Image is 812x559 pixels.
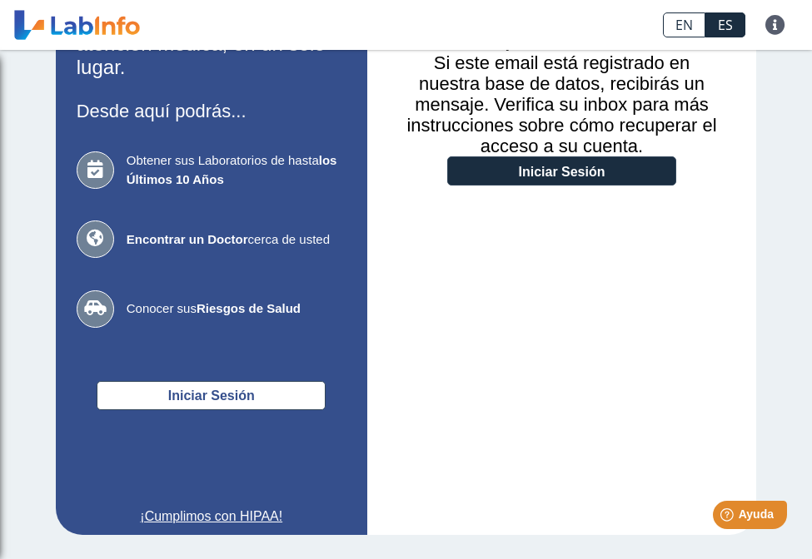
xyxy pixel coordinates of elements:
a: EN [663,12,705,37]
b: los Últimos 10 Años [127,153,337,186]
a: ¡Cumplimos con HIPAA! [77,507,346,527]
span: Conocer sus [127,299,346,319]
b: Riesgos de Salud [197,301,301,315]
span: Obtener sus Laboratorios de hasta [127,151,346,189]
a: Iniciar Sesión [447,156,676,186]
h3: Si este email está registrado en nuestra base de datos, recibirás un mensaje. Verifica su inbox p... [392,52,732,156]
a: ES [705,12,745,37]
h3: Desde aquí podrás... [77,101,346,121]
iframe: Help widget launcher [664,494,794,541]
button: Iniciar Sesión [97,381,326,410]
span: cerca de usted [127,230,346,250]
b: Encontrar un Doctor [127,232,248,246]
